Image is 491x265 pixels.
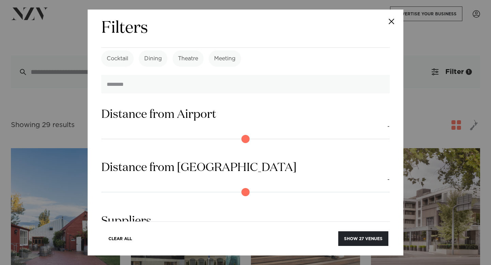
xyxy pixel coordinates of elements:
[209,50,241,67] label: Meeting
[101,107,390,122] h3: Distance from Airport
[380,10,403,33] button: Close
[103,231,138,246] button: Clear All
[101,50,134,67] label: Cocktail
[387,175,390,184] output: -
[387,122,390,131] output: -
[101,214,390,229] h3: Suppliers
[101,18,148,39] h2: Filters
[338,231,388,246] button: Show 27 venues
[101,160,390,175] h3: Distance from [GEOGRAPHIC_DATA]
[173,50,204,67] label: Theatre
[139,50,167,67] label: Dining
